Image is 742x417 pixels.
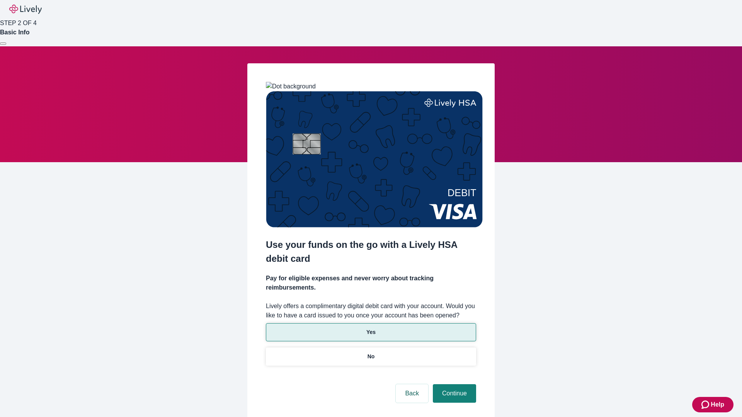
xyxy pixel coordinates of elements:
[266,82,316,91] img: Dot background
[366,328,376,336] p: Yes
[692,397,733,412] button: Zendesk support iconHelp
[368,353,375,361] p: No
[266,274,476,292] h4: Pay for eligible expenses and never worry about tracking reimbursements.
[266,302,476,320] label: Lively offers a complimentary digital debit card with your account. Would you like to have a card...
[396,384,428,403] button: Back
[711,400,724,409] span: Help
[9,5,42,14] img: Lively
[701,400,711,409] svg: Zendesk support icon
[266,323,476,341] button: Yes
[266,238,476,266] h2: Use your funds on the go with a Lively HSA debit card
[433,384,476,403] button: Continue
[266,347,476,366] button: No
[266,91,483,227] img: Debit card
